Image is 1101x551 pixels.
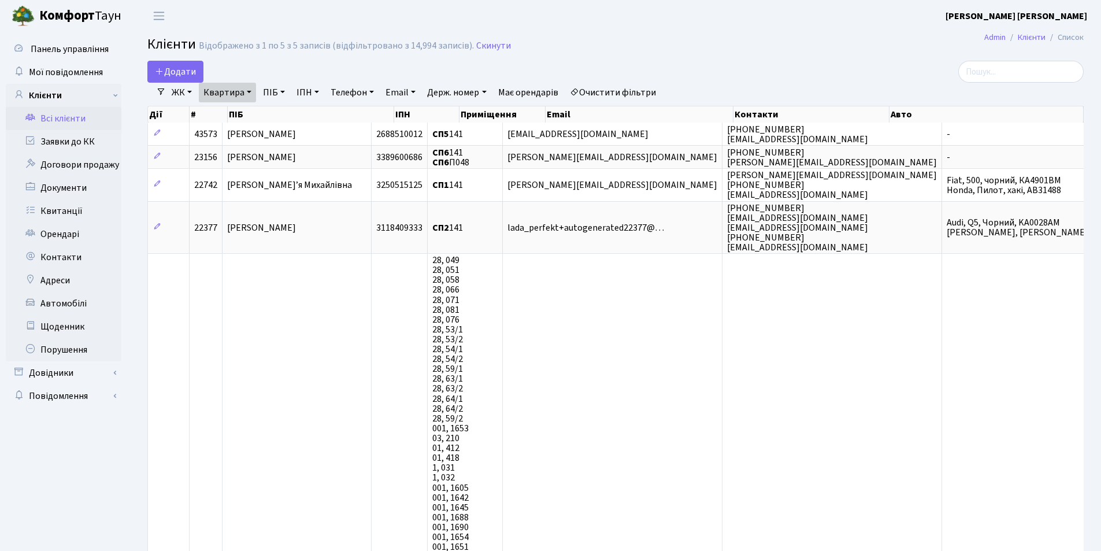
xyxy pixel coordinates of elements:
th: ПІБ [228,106,394,123]
a: Контакти [6,246,121,269]
th: # [190,106,228,123]
span: 22742 [194,179,217,191]
a: Заявки до КК [6,130,121,153]
b: СП6 [432,146,449,159]
a: Квитанції [6,199,121,223]
span: 141 [432,221,463,234]
a: Мої повідомлення [6,61,121,84]
span: [PHONE_NUMBER] [PERSON_NAME][EMAIL_ADDRESS][DOMAIN_NAME] [727,146,937,169]
a: ЖК [167,83,197,102]
b: СП1 [432,179,449,191]
span: 3250515125 [376,179,422,191]
a: Admin [984,31,1006,43]
th: Контакти [733,106,889,123]
b: СП5 [432,128,449,140]
span: - [947,128,950,140]
span: [PERSON_NAME][EMAIL_ADDRESS][DOMAIN_NAME] [PHONE_NUMBER] [EMAIL_ADDRESS][DOMAIN_NAME] [727,169,937,201]
b: СП2 [432,221,449,234]
a: Панель управління [6,38,121,61]
span: 3389600686 [376,151,422,164]
th: ІПН [394,106,459,123]
a: ІПН [292,83,324,102]
th: Приміщення [459,106,546,123]
span: [PERSON_NAME][EMAIL_ADDRESS][DOMAIN_NAME] [507,179,717,191]
a: Email [381,83,420,102]
a: Держ. номер [422,83,491,102]
b: [PERSON_NAME] [PERSON_NAME] [946,10,1087,23]
button: Переключити навігацію [144,6,173,25]
span: [PERSON_NAME][EMAIL_ADDRESS][DOMAIN_NAME] [507,151,717,164]
span: Мої повідомлення [29,66,103,79]
a: [PERSON_NAME] [PERSON_NAME] [946,9,1087,23]
a: Адреси [6,269,121,292]
span: 43573 [194,128,217,140]
div: Відображено з 1 по 5 з 5 записів (відфільтровано з 14,994 записів). [199,40,474,51]
span: - [947,151,950,164]
a: Щоденник [6,315,121,338]
a: Клієнти [6,84,121,107]
a: Орендарі [6,223,121,246]
nav: breadcrumb [967,25,1101,50]
span: [PERSON_NAME] [227,151,296,164]
span: Додати [155,65,196,78]
a: Скинути [476,40,511,51]
span: 3118409333 [376,221,422,234]
input: Пошук... [958,61,1084,83]
span: [PERSON_NAME]’я Михайлівна [227,179,352,191]
span: [PERSON_NAME] [227,221,296,234]
span: [PHONE_NUMBER] [EMAIL_ADDRESS][DOMAIN_NAME] [EMAIL_ADDRESS][DOMAIN_NAME] [PHONE_NUMBER] [EMAIL_AD... [727,202,868,254]
span: 141 [432,128,463,140]
b: СП6 [432,156,449,169]
span: 22377 [194,221,217,234]
a: Має орендарів [494,83,563,102]
a: Порушення [6,338,121,361]
a: ПІБ [258,83,290,102]
th: Email [546,106,733,123]
b: Комфорт [39,6,95,25]
a: Очистити фільтри [565,83,661,102]
span: Fiat, 500, чорний, КА4901ВМ Honda, Пилот, хакі, AB31488 [947,174,1061,197]
span: 141 П048 [432,146,469,169]
span: 141 [432,179,463,191]
span: Клієнти [147,34,196,54]
th: Авто [889,106,1084,123]
span: lada_perfekt+autogenerated22377@… [507,221,664,234]
a: Повідомлення [6,384,121,408]
span: 23156 [194,151,217,164]
span: Панель управління [31,43,109,56]
a: Квартира [199,83,256,102]
img: logo.png [12,5,35,28]
a: Документи [6,176,121,199]
a: Автомобілі [6,292,121,315]
th: Дії [148,106,190,123]
a: Клієнти [1018,31,1046,43]
span: Таун [39,6,121,26]
span: [EMAIL_ADDRESS][DOMAIN_NAME] [507,128,648,140]
span: 2688510012 [376,128,422,140]
a: Всі клієнти [6,107,121,130]
a: Довідники [6,361,121,384]
a: Додати [147,61,203,83]
span: [PERSON_NAME] [227,128,296,140]
li: Список [1046,31,1084,44]
span: [PHONE_NUMBER] [EMAIL_ADDRESS][DOMAIN_NAME] [727,123,868,146]
a: Договори продажу [6,153,121,176]
a: Телефон [326,83,379,102]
